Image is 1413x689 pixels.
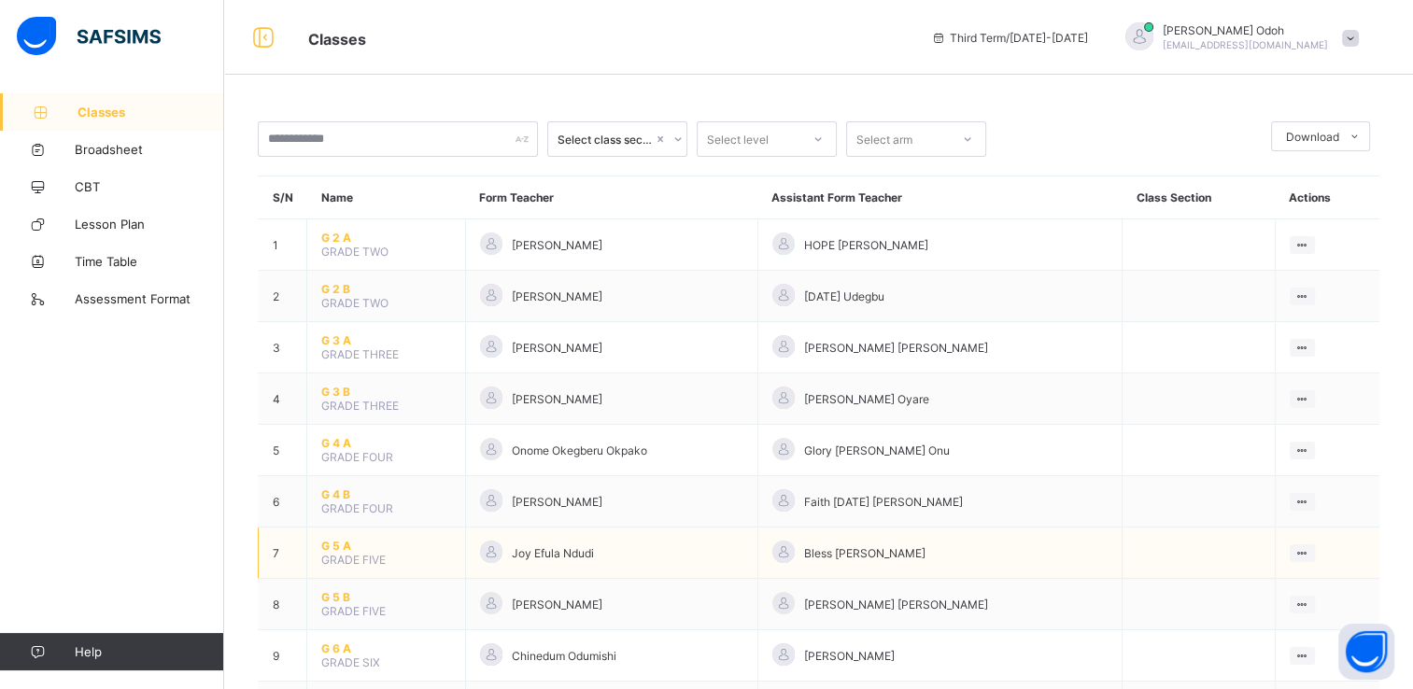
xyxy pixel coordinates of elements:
span: CBT [75,179,224,194]
span: Lesson Plan [75,217,224,232]
span: GRADE FIVE [321,604,386,618]
span: Bless [PERSON_NAME] [804,546,926,560]
span: GRADE FOUR [321,450,393,464]
div: Select class section [558,133,653,147]
span: G 5 B [321,590,451,604]
span: [PERSON_NAME] [512,289,602,303]
span: GRADE TWO [321,296,389,310]
th: Actions [1275,176,1379,219]
span: GRADE SIX [321,655,380,669]
span: G 2 A [321,231,451,245]
span: G 3 A [321,333,451,347]
th: Name [307,176,466,219]
span: G 6 A [321,641,451,655]
span: [PERSON_NAME] [512,495,602,509]
span: G 4 A [321,436,451,450]
span: Download [1286,130,1339,144]
span: [DATE] Udegbu [804,289,884,303]
span: session/term information [931,31,1088,45]
span: Broadsheet [75,142,224,157]
th: S/N [259,176,307,219]
span: Onome Okegberu Okpako [512,443,647,457]
span: Classes [308,30,366,49]
span: Glory [PERSON_NAME] Onu [804,443,950,457]
span: G 3 B [321,385,451,399]
span: [EMAIL_ADDRESS][DOMAIN_NAME] [1163,39,1328,50]
span: GRADE THREE [321,399,399,413]
img: safsims [17,17,161,56]
span: Chinedum Odumishi [512,649,616,663]
th: Class Section [1122,176,1275,219]
td: 9 [259,630,307,682]
span: G 5 A [321,539,451,553]
span: GRADE FOUR [321,501,393,515]
span: G 2 B [321,282,451,296]
span: [PERSON_NAME] [PERSON_NAME] [804,341,988,355]
span: [PERSON_NAME] [512,598,602,612]
td: 4 [259,373,307,425]
td: 6 [259,476,307,527]
th: Assistant Form Teacher [757,176,1122,219]
span: Classes [78,105,224,120]
span: Assessment Format [75,291,224,306]
span: [PERSON_NAME] [512,341,602,355]
div: Select arm [856,121,912,157]
th: Form Teacher [465,176,757,219]
td: 3 [259,322,307,373]
span: Joy Efula Ndudi [512,546,594,560]
td: 2 [259,271,307,322]
span: [PERSON_NAME] Odoh [1163,23,1328,37]
span: GRADE FIVE [321,553,386,567]
span: G 4 B [321,487,451,501]
td: 5 [259,425,307,476]
span: Faith [DATE] [PERSON_NAME] [804,495,963,509]
td: 7 [259,527,307,579]
span: [PERSON_NAME] [804,649,895,663]
span: HOPE [PERSON_NAME] [804,238,928,252]
span: [PERSON_NAME] [PERSON_NAME] [804,598,988,612]
button: Open asap [1338,624,1394,680]
span: Time Table [75,254,224,269]
div: VictorOdoh [1107,22,1368,53]
span: [PERSON_NAME] [512,238,602,252]
span: Help [75,644,223,659]
td: 8 [259,579,307,630]
td: 1 [259,219,307,271]
span: GRADE THREE [321,347,399,361]
span: [PERSON_NAME] [512,392,602,406]
div: Select level [707,121,769,157]
span: [PERSON_NAME] Oyare [804,392,929,406]
span: GRADE TWO [321,245,389,259]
